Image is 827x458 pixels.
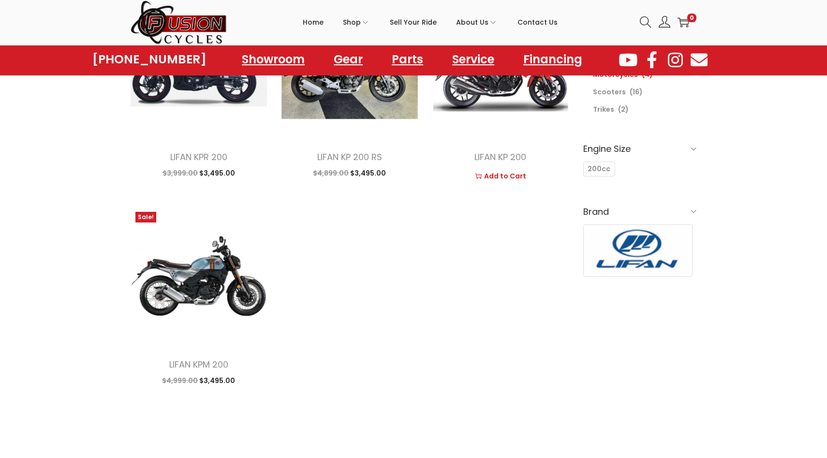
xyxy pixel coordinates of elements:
span: (2) [618,104,629,114]
span: 200cc [588,164,610,174]
span: 3,495.00 [350,168,386,178]
a: Contact Us [517,0,558,44]
span: 3,999.00 [162,168,198,178]
a: About Us [456,0,498,44]
a: LIFAN KP 200 [474,151,526,163]
a: Add to Cart [440,169,561,183]
a: Service [443,48,504,71]
span: $ [162,168,167,178]
a: Parts [382,48,433,71]
h6: Brand [583,200,696,223]
a: LIFAN KP 200 RS [317,151,382,163]
a: Shop [343,0,370,44]
span: $ [313,168,317,178]
span: 4,899.00 [313,168,349,178]
a: Trikes [593,104,614,114]
span: $ [199,376,204,385]
img: Lifan [584,225,692,276]
span: Shop [343,10,361,34]
span: 4,999.00 [162,376,198,385]
a: Scooters [593,87,626,97]
nav: Menu [232,48,592,71]
span: 3,495.00 [199,376,235,385]
span: $ [199,168,204,178]
span: Sell Your Ride [390,10,437,34]
a: Home [303,0,324,44]
span: $ [350,168,354,178]
h6: Engine Size [583,137,696,160]
a: Gear [324,48,372,71]
span: (16) [630,87,643,97]
span: Contact Us [517,10,558,34]
a: Showroom [232,48,314,71]
a: LIFAN KPR 200 [170,151,227,163]
span: $ [162,376,166,385]
a: Financing [514,48,592,71]
span: Home [303,10,324,34]
a: LIFAN KPM 200 [169,358,228,370]
a: 0 [678,16,689,28]
span: 3,495.00 [199,168,235,178]
a: [PHONE_NUMBER] [92,53,207,66]
nav: Primary navigation [227,0,633,44]
a: Sell Your Ride [390,0,437,44]
span: About Us [456,10,488,34]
